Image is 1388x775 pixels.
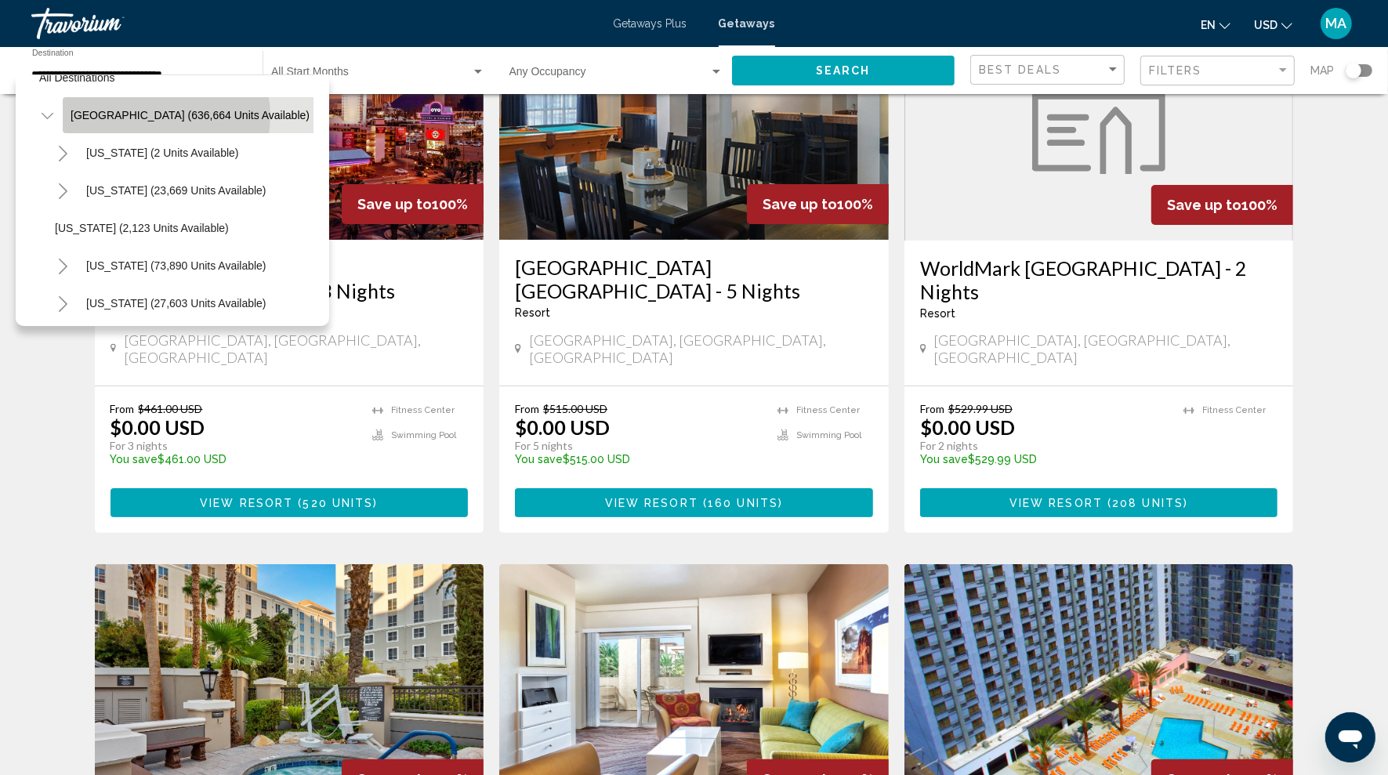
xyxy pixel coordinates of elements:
a: WorldMark [GEOGRAPHIC_DATA] - 2 Nights [920,256,1278,303]
span: Fitness Center [1202,405,1266,415]
span: $529.99 USD [948,402,1013,415]
mat-select: Sort by [979,63,1120,77]
p: For 3 nights [111,439,357,453]
span: From [920,402,944,415]
iframe: Button to launch messaging window [1325,712,1375,762]
span: [US_STATE] (27,603 units available) [86,297,266,310]
p: $0.00 USD [515,415,610,439]
span: Map [1310,60,1334,81]
span: Fitness Center [391,405,455,415]
button: View Resort(160 units) [515,488,873,517]
span: $461.00 USD [139,402,203,415]
span: Save up to [763,196,837,212]
button: Toggle California (73,890 units available) [47,250,78,281]
p: $529.99 USD [920,453,1169,465]
a: [GEOGRAPHIC_DATA] [GEOGRAPHIC_DATA] - 5 Nights [515,255,873,302]
button: Toggle Alabama (2 units available) [47,137,78,168]
span: View Resort [605,497,698,509]
div: 100% [342,184,484,224]
span: [US_STATE] (73,890 units available) [86,259,266,272]
span: [GEOGRAPHIC_DATA], [GEOGRAPHIC_DATA], [GEOGRAPHIC_DATA] [529,331,873,366]
p: For 5 nights [515,439,762,453]
span: ( ) [293,497,378,509]
span: en [1201,19,1216,31]
button: Filter [1140,55,1295,87]
button: User Menu [1316,7,1357,40]
button: [US_STATE] (2,123 units available) [47,210,237,246]
p: $0.00 USD [111,415,205,439]
span: You save [111,453,158,465]
button: [GEOGRAPHIC_DATA] (636,664 units available) [63,97,317,133]
button: Toggle United States (636,664 units available) [31,100,63,131]
span: 160 units [708,497,778,509]
span: [US_STATE] (23,669 units available) [86,184,266,197]
div: 100% [1151,185,1293,225]
span: Resort [920,307,955,320]
button: Search [732,56,955,85]
button: Change language [1201,13,1230,36]
a: Getaways Plus [614,17,687,30]
div: 100% [747,184,889,224]
span: From [111,402,135,415]
button: View Resort(520 units) [111,488,469,517]
span: Resort [515,306,550,319]
button: [US_STATE] (27,603 units available) [78,285,274,321]
p: $461.00 USD [111,453,357,465]
span: You save [515,453,563,465]
span: Swimming Pool [391,430,456,440]
img: week.svg [1032,56,1165,174]
span: USD [1254,19,1277,31]
button: Change currency [1254,13,1292,36]
span: MA [1326,16,1347,31]
span: [GEOGRAPHIC_DATA], [GEOGRAPHIC_DATA], [GEOGRAPHIC_DATA] [124,331,468,366]
button: [US_STATE] (23,669 units available) [78,172,274,208]
span: [US_STATE] (2,123 units available) [55,222,229,234]
span: [GEOGRAPHIC_DATA] (636,664 units available) [71,109,310,121]
span: Filters [1149,64,1202,77]
span: Search [816,65,871,78]
span: From [515,402,539,415]
span: Save up to [1167,197,1241,213]
span: $515.00 USD [543,402,607,415]
span: Save up to [357,196,432,212]
a: Getaways [719,17,775,30]
button: All destinations [31,60,313,96]
button: [US_STATE] (2 units available) [78,135,247,171]
span: ( ) [698,497,783,509]
p: For 2 nights [920,439,1169,453]
button: [US_STATE] (73,890 units available) [78,248,274,284]
span: ( ) [1103,497,1188,509]
span: 208 units [1112,497,1183,509]
button: Toggle Colorado (27,603 units available) [47,288,78,319]
p: $0.00 USD [920,415,1015,439]
a: Travorium [31,8,598,39]
span: 520 units [303,497,373,509]
span: Swimming Pool [796,430,861,440]
span: View Resort [1009,497,1103,509]
span: [US_STATE] (2 units available) [86,147,239,159]
span: Best Deals [979,63,1061,76]
span: Fitness Center [796,405,860,415]
span: View Resort [200,497,293,509]
span: You save [920,453,968,465]
span: [GEOGRAPHIC_DATA], [GEOGRAPHIC_DATA], [GEOGRAPHIC_DATA] [934,331,1278,366]
button: Toggle Arizona (23,669 units available) [47,175,78,206]
p: $515.00 USD [515,453,762,465]
button: View Resort(208 units) [920,488,1278,517]
span: All destinations [39,71,115,84]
